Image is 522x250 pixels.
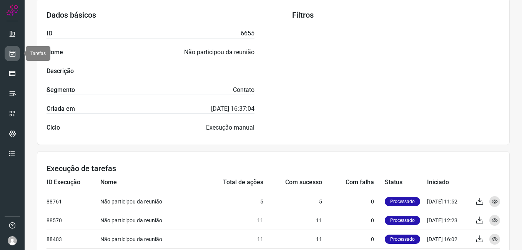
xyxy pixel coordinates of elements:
[47,29,52,38] label: ID
[100,230,199,248] td: Não participou da reunião
[263,230,322,248] td: 11
[322,173,385,192] td: Com falha
[47,211,100,230] td: 88570
[47,67,74,76] label: Descrição
[199,192,263,211] td: 5
[47,192,100,211] td: 88761
[322,192,385,211] td: 0
[427,173,469,192] td: Iniciado
[385,197,420,206] p: Processado
[47,173,100,192] td: ID Execução
[385,216,420,225] p: Processado
[199,211,263,230] td: 11
[47,48,63,57] label: Nome
[30,51,46,56] span: Tarefas
[47,230,100,248] td: 88403
[184,48,254,57] p: Não participou da reunião
[385,173,427,192] td: Status
[47,164,500,173] h3: Execução de tarefas
[47,104,75,113] label: Criada em
[47,123,60,132] label: Ciclo
[47,10,254,20] h3: Dados básicos
[385,235,420,244] p: Processado
[233,85,254,95] p: Contato
[211,104,254,113] p: [DATE] 16:37:04
[322,230,385,248] td: 0
[7,5,18,16] img: Logo
[292,10,500,20] h3: Filtros
[47,85,75,95] label: Segmento
[8,236,17,245] img: avatar-user-boy.jpg
[427,211,469,230] td: [DATE] 12:23
[206,123,254,132] p: Execução manual
[199,230,263,248] td: 11
[199,173,263,192] td: Total de ações
[322,211,385,230] td: 0
[263,211,322,230] td: 11
[241,29,254,38] p: 6655
[263,192,322,211] td: 5
[100,173,199,192] td: Nome
[427,230,469,248] td: [DATE] 16:02
[427,192,469,211] td: [DATE] 11:52
[100,192,199,211] td: Não participou da reunião
[263,173,322,192] td: Com sucesso
[100,211,199,230] td: Não participou da reunião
